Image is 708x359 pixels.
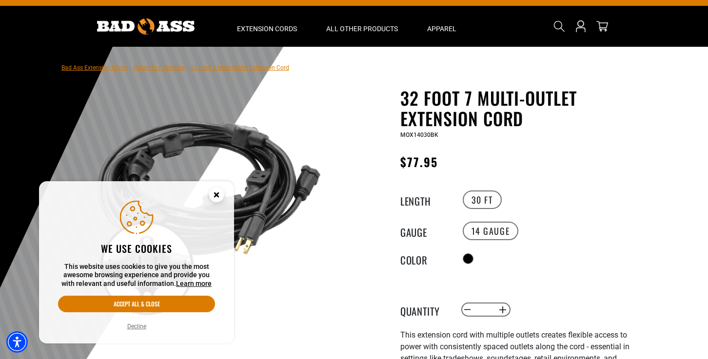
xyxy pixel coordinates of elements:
[237,24,297,33] span: Extension Cords
[427,24,456,33] span: Apparel
[191,64,289,71] span: 32 Foot 7 Multi-Outlet Extension Cord
[400,225,449,237] legend: Gauge
[326,24,398,33] span: All Other Products
[400,303,449,316] label: Quantity
[463,190,502,209] label: 30 FT
[400,153,438,170] span: $77.95
[400,252,449,265] legend: Color
[187,64,189,71] span: ›
[90,90,325,324] img: black
[222,6,312,47] summary: Extension Cords
[463,222,519,240] label: 14 Gauge
[124,321,149,331] button: Decline
[594,20,610,32] a: cart
[129,64,131,71] span: ›
[413,6,471,47] summary: Apparel
[97,19,195,35] img: Bad Ass Extension Cords
[61,64,127,71] a: Bad Ass Extension Cords
[312,6,413,47] summary: All Other Products
[6,331,28,353] div: Accessibility Menu
[39,181,234,344] aside: Cookie Consent
[400,88,639,129] h1: 32 Foot 7 Multi-Outlet Extension Cord
[61,61,289,73] nav: breadcrumbs
[199,181,234,211] button: Close this option
[133,64,185,71] a: Return to Collection
[58,296,215,312] button: Accept all & close
[400,193,449,206] legend: Length
[58,242,215,255] h2: We use cookies
[551,19,567,34] summary: Search
[58,263,215,288] p: This website uses cookies to give you the most awesome browsing experience and provide you with r...
[400,132,438,138] span: MOX14030BK
[573,6,589,47] a: Open this option
[176,280,212,287] a: This website uses cookies to give you the most awesome browsing experience and provide you with r...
